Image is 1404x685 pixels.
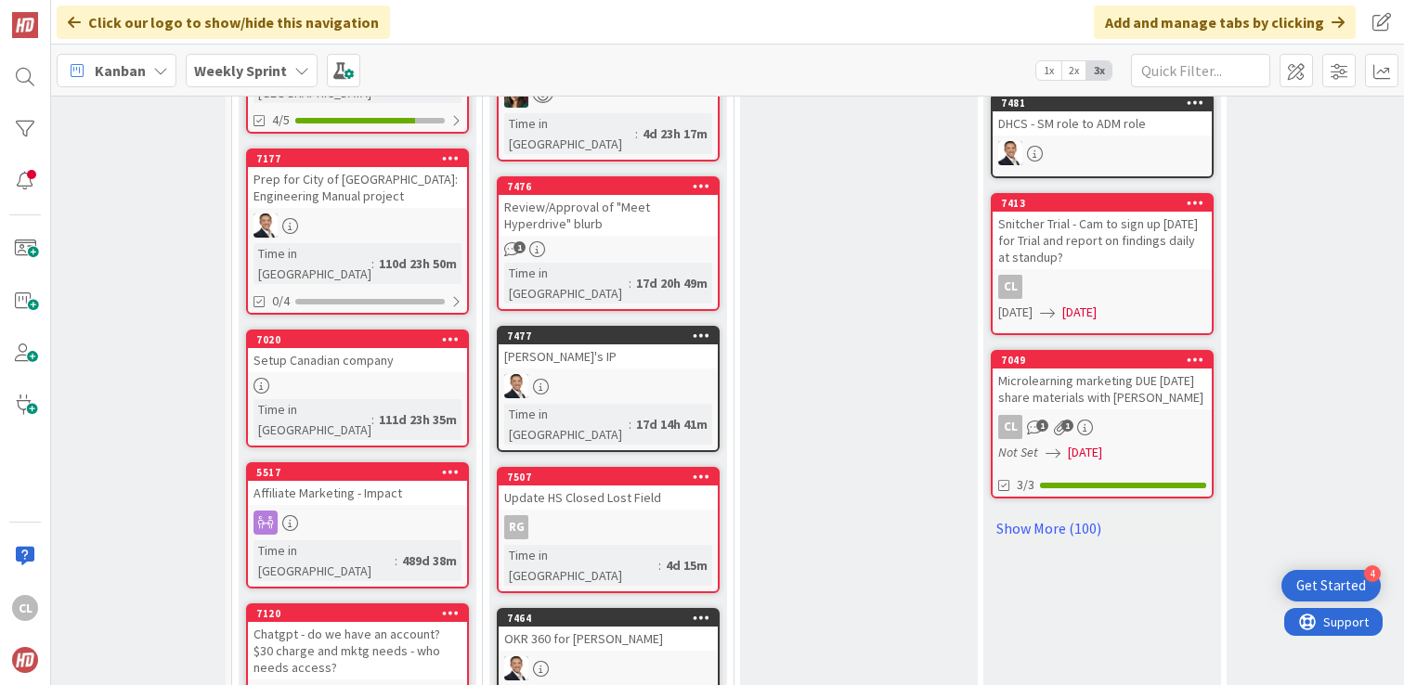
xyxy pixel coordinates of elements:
span: 2x [1061,61,1086,80]
div: Time in [GEOGRAPHIC_DATA] [504,545,658,586]
div: OKR 360 for [PERSON_NAME] [499,627,718,651]
span: Kanban [95,59,146,82]
div: 7507 [499,469,718,485]
img: SL [998,141,1022,165]
span: : [629,414,631,434]
div: 4d 23h 17m [638,123,712,144]
div: Time in [GEOGRAPHIC_DATA] [504,263,629,304]
div: 17d 20h 49m [631,273,712,293]
span: [DATE] [1062,303,1097,322]
div: 7020Setup Canadian company [248,331,467,372]
div: 7049 [1001,354,1212,367]
div: SL [993,141,1212,165]
div: CL [12,595,38,621]
div: 7464OKR 360 for [PERSON_NAME] [499,610,718,651]
div: Add and manage tabs by clicking [1094,6,1356,39]
div: 5517 [248,464,467,481]
div: Time in [GEOGRAPHIC_DATA] [253,540,395,581]
div: SL [499,374,718,398]
div: [PERSON_NAME]'s IP [499,344,718,368]
a: Show More (100) [991,513,1214,543]
div: 7177 [256,152,467,165]
div: 5517 [256,466,467,479]
span: : [395,550,397,571]
div: Time in [GEOGRAPHIC_DATA] [504,113,635,154]
i: Not Set [998,444,1038,460]
div: RG [499,515,718,539]
span: [DATE] [998,303,1033,322]
div: 7049Microlearning marketing DUE [DATE] share materials with [PERSON_NAME] [993,352,1212,409]
div: 7413 [993,195,1212,212]
div: Affiliate Marketing - Impact [248,481,467,505]
div: CL [998,275,1022,299]
img: Visit kanbanzone.com [12,12,38,38]
div: 7477 [499,328,718,344]
div: Time in [GEOGRAPHIC_DATA] [253,399,371,440]
div: RG [504,515,528,539]
span: [DATE] [1068,443,1102,462]
div: 7120 [248,605,467,622]
div: Prep for City of [GEOGRAPHIC_DATA]: Engineering Manual project [248,167,467,208]
div: 7507 [507,471,718,484]
div: 7120 [256,607,467,620]
span: 3x [1086,61,1111,80]
div: 7476Review/Approval of "Meet Hyperdrive" blurb [499,178,718,236]
span: : [629,273,631,293]
div: 7481 [993,95,1212,111]
div: SL [248,213,467,238]
div: CL [993,275,1212,299]
div: 7177Prep for City of [GEOGRAPHIC_DATA]: Engineering Manual project [248,150,467,208]
div: 7413Snitcher Trial - Cam to sign up [DATE] for Trial and report on findings daily at standup? [993,195,1212,269]
div: 7177 [248,150,467,167]
b: Weekly Sprint [194,61,287,80]
div: Get Started [1296,576,1366,595]
img: SL [504,374,528,398]
div: Snitcher Trial - Cam to sign up [DATE] for Trial and report on findings daily at standup? [993,212,1212,269]
span: 1x [1036,61,1061,80]
div: 7476 [507,180,718,193]
div: 7464 [507,612,718,625]
span: : [635,123,638,144]
span: : [371,253,374,274]
div: 4 [1364,565,1381,582]
div: Time in [GEOGRAPHIC_DATA] [253,243,371,284]
div: Microlearning marketing DUE [DATE] share materials with [PERSON_NAME] [993,368,1212,409]
div: 110d 23h 50m [374,253,461,274]
div: 7507Update HS Closed Lost Field [499,469,718,510]
span: 1 [513,241,526,253]
span: : [371,409,374,430]
div: 7476 [499,178,718,195]
span: 3/3 [1017,475,1034,495]
div: Setup Canadian company [248,348,467,372]
div: Click our logo to show/hide this navigation [57,6,390,39]
span: Support [39,3,84,25]
div: 4d 15m [661,555,712,575]
div: 111d 23h 35m [374,409,461,430]
div: 7481DHCS - SM role to ADM role [993,95,1212,136]
div: 7049 [993,352,1212,368]
img: avatar [12,647,38,673]
span: 1 [1061,420,1073,432]
input: Quick Filter... [1131,54,1270,87]
div: 5517Affiliate Marketing - Impact [248,464,467,505]
div: Update HS Closed Lost Field [499,485,718,510]
span: 4/5 [272,110,290,130]
div: 7464 [499,610,718,627]
div: 7120Chatgpt - do we have an account? $30 charge and mktg needs - who needs access? [248,605,467,679]
div: 489d 38m [397,550,461,571]
div: 7481 [1001,97,1212,110]
div: Chatgpt - do we have an account? $30 charge and mktg needs - who needs access? [248,622,467,679]
div: 7477[PERSON_NAME]'s IP [499,328,718,368]
div: 7020 [256,333,467,346]
div: 7413 [1001,197,1212,210]
div: Time in [GEOGRAPHIC_DATA] [504,404,629,445]
span: : [658,555,661,575]
div: 17d 14h 41m [631,414,712,434]
span: 0/4 [272,291,290,311]
div: Review/Approval of "Meet Hyperdrive" blurb [499,195,718,236]
div: CL [993,415,1212,439]
div: Open Get Started checklist, remaining modules: 4 [1281,570,1381,601]
img: SL [253,213,278,238]
div: DHCS - SM role to ADM role [993,111,1212,136]
div: SL [499,656,718,680]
